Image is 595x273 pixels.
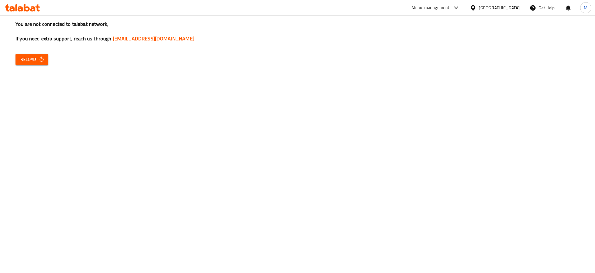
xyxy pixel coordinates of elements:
[15,20,580,42] h3: You are not connected to talabat network, If you need extra support, reach us through
[113,34,194,43] a: [EMAIL_ADDRESS][DOMAIN_NAME]
[20,56,43,63] span: Reload
[479,4,520,11] div: [GEOGRAPHIC_DATA]
[15,54,48,65] button: Reload
[584,4,588,11] span: M
[412,4,450,11] div: Menu-management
